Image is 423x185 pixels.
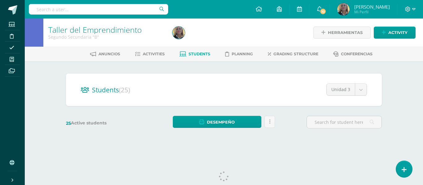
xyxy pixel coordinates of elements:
[268,49,318,59] a: Grading structure
[172,27,185,39] img: bb58b39fa3ce1079862022ea5337af90.png
[374,27,416,39] a: Activity
[232,52,253,56] span: Planning
[189,52,210,56] span: Students
[273,52,318,56] span: Grading structure
[98,52,120,56] span: Anuncios
[173,116,261,128] a: Desempeño
[354,4,390,10] span: [PERSON_NAME]
[48,24,142,35] a: Taller del Emprendimiento
[313,27,371,39] a: Herramientas
[331,84,350,95] span: Unidad 3
[48,25,165,34] h1: Taller del Emprendimiento
[29,4,168,15] input: Search a user…
[48,34,165,40] div: Segundo Secundaria 'B'
[119,86,130,94] span: (25)
[66,120,141,126] label: Active students
[328,27,363,38] span: Herramientas
[180,49,210,59] a: Students
[337,3,350,15] img: bb58b39fa3ce1079862022ea5337af90.png
[207,116,235,128] span: Desempeño
[90,49,120,59] a: Anuncios
[143,52,165,56] span: Activities
[135,49,165,59] a: Activities
[225,49,253,59] a: Planning
[320,8,326,15] span: 10
[354,9,390,15] span: Mi Perfil
[333,49,373,59] a: Conferencias
[388,27,408,38] span: Activity
[92,86,130,94] span: Students
[307,116,382,128] input: Search for student here…
[341,52,373,56] span: Conferencias
[66,120,71,126] span: 25
[327,84,367,95] a: Unidad 3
